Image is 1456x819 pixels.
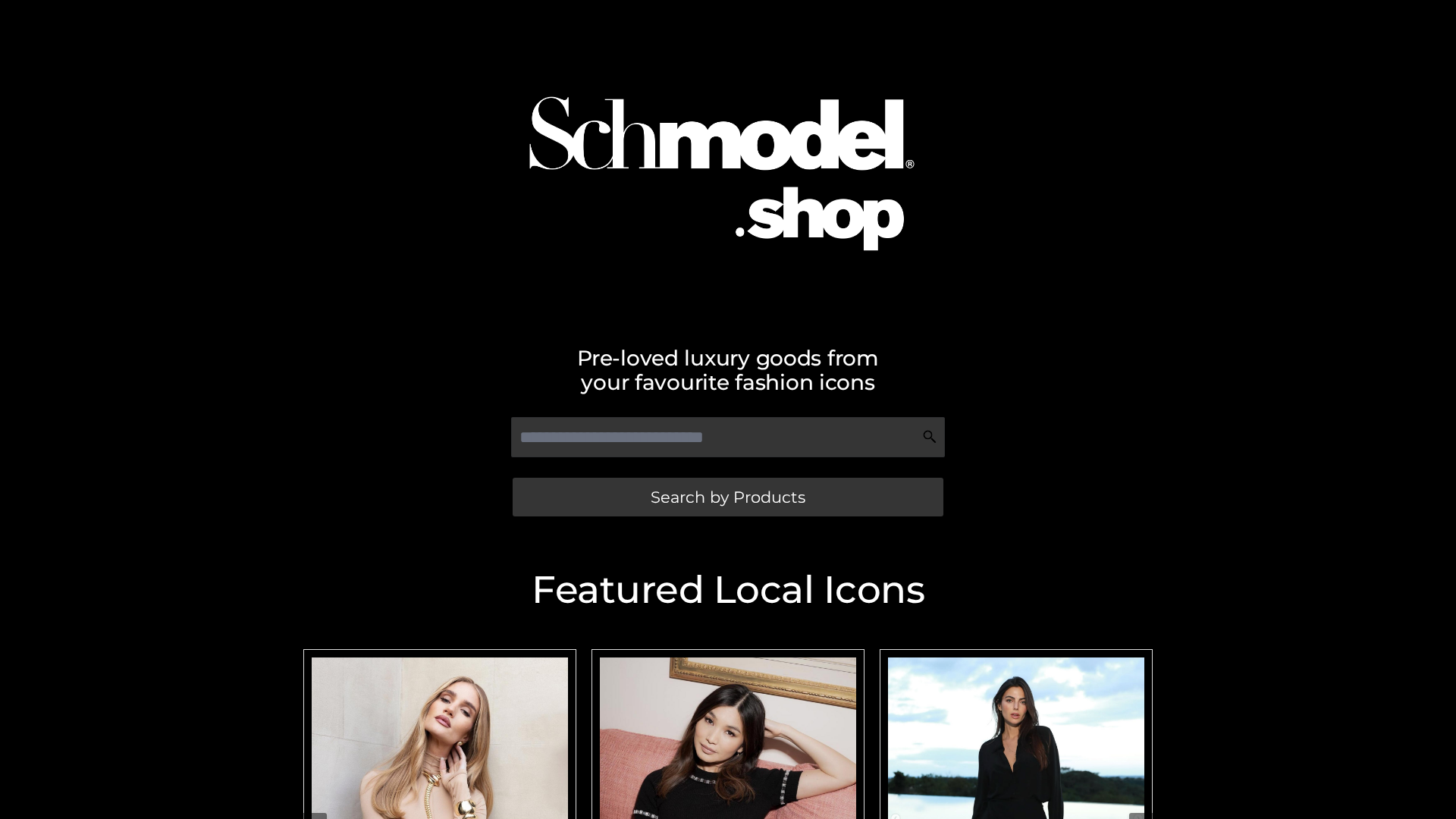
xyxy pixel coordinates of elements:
span: Search by Products [651,489,805,505]
a: Search by Products [513,478,943,516]
h2: Pre-loved luxury goods from your favourite fashion icons [296,346,1160,394]
h2: Featured Local Icons​ [296,571,1160,609]
img: Search Icon [922,429,937,444]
